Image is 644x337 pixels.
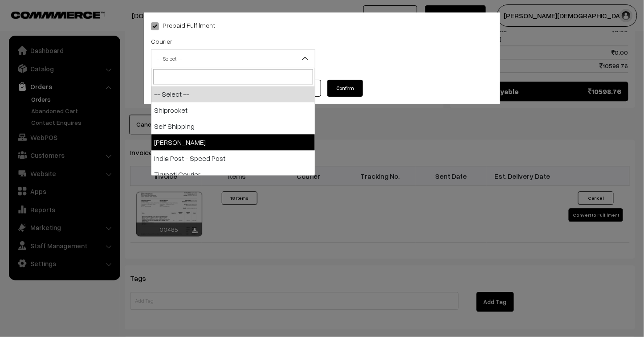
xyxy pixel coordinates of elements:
li: Shiprocket [151,102,315,118]
span: -- Select -- [151,51,315,66]
li: Tirupati Courier [151,166,315,182]
label: Prepaid Fulfilment [151,21,215,30]
label: Courier [151,37,172,46]
li: [PERSON_NAME] [151,134,315,150]
button: Confirm [327,80,363,97]
span: -- Select -- [151,49,315,67]
li: India Post - Speed Post [151,150,315,166]
li: -- Select -- [151,86,315,102]
li: Self Shipping [151,118,315,134]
